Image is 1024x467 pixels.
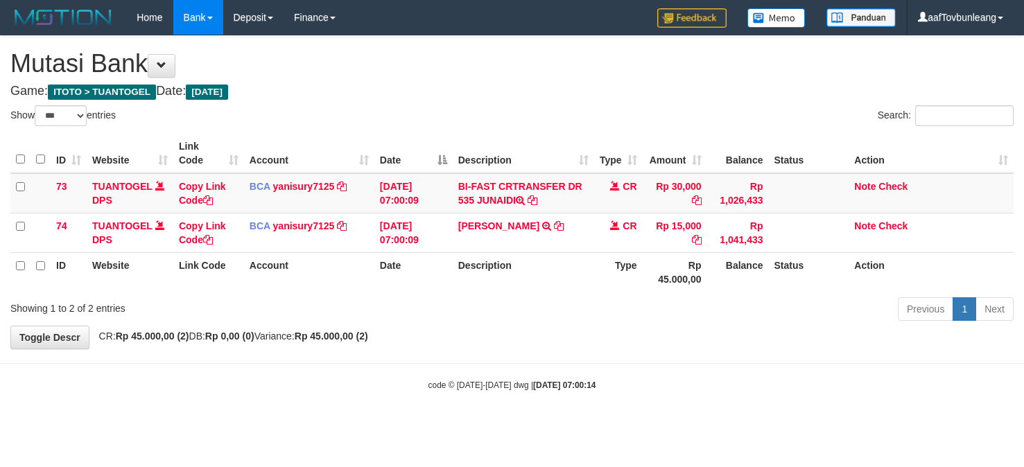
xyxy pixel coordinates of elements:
[975,297,1014,321] a: Next
[428,380,596,390] small: code © [DATE]-[DATE] dwg |
[179,181,226,206] a: Copy Link Code
[453,173,594,213] td: BI-FAST CRTRANSFER DR 535 JUNAIDI
[87,213,173,252] td: DPS
[179,220,226,245] a: Copy Link Code
[533,380,596,390] strong: [DATE] 07:00:14
[87,252,173,292] th: Website
[10,326,89,349] a: Toggle Descr
[10,50,1014,78] h1: Mutasi Bank
[953,297,976,321] a: 1
[707,173,769,213] td: Rp 1,026,433
[273,220,335,231] a: yanisury7125
[692,234,702,245] a: Copy Rp 15,000 to clipboard
[250,181,270,192] span: BCA
[458,220,539,231] a: [PERSON_NAME]
[643,173,707,213] td: Rp 30,000
[35,105,87,126] select: Showentries
[374,134,453,173] th: Date: activate to sort column descending
[854,181,876,192] a: Note
[173,252,244,292] th: Link Code
[51,252,87,292] th: ID
[87,173,173,213] td: DPS
[878,105,1014,126] label: Search:
[186,85,228,100] span: [DATE]
[707,252,769,292] th: Balance
[554,220,564,231] a: Copy YULY KURNIAWATI to clipboard
[10,85,1014,98] h4: Game: Date:
[337,220,347,231] a: Copy yanisury7125 to clipboard
[92,220,153,231] a: TUANTOGEL
[453,134,594,173] th: Description: activate to sort column ascending
[692,195,702,206] a: Copy Rp 30,000 to clipboard
[849,252,1014,292] th: Action
[87,134,173,173] th: Website: activate to sort column ascending
[707,213,769,252] td: Rp 1,041,433
[173,134,244,173] th: Link Code: activate to sort column ascending
[747,8,806,28] img: Button%20Memo.svg
[92,181,153,192] a: TUANTOGEL
[623,181,636,192] span: CR
[273,181,335,192] a: yanisury7125
[56,220,67,231] span: 74
[769,134,849,173] th: Status
[51,134,87,173] th: ID: activate to sort column ascending
[878,181,908,192] a: Check
[623,220,636,231] span: CR
[374,173,453,213] td: [DATE] 07:00:09
[643,252,707,292] th: Rp 45.000,00
[528,195,537,206] a: Copy BI-FAST CRTRANSFER DR 535 JUNAIDI to clipboard
[594,134,643,173] th: Type: activate to sort column ascending
[337,181,347,192] a: Copy yanisury7125 to clipboard
[643,213,707,252] td: Rp 15,000
[10,105,116,126] label: Show entries
[878,220,908,231] a: Check
[56,181,67,192] span: 73
[915,105,1014,126] input: Search:
[657,8,727,28] img: Feedback.jpg
[707,134,769,173] th: Balance
[643,134,707,173] th: Amount: activate to sort column ascending
[594,252,643,292] th: Type
[250,220,270,231] span: BCA
[854,220,876,231] a: Note
[898,297,953,321] a: Previous
[92,331,368,342] span: CR: DB: Variance:
[244,134,374,173] th: Account: activate to sort column ascending
[826,8,896,27] img: panduan.png
[116,331,189,342] strong: Rp 45.000,00 (2)
[205,331,254,342] strong: Rp 0,00 (0)
[849,134,1014,173] th: Action: activate to sort column ascending
[10,296,416,315] div: Showing 1 to 2 of 2 entries
[10,7,116,28] img: MOTION_logo.png
[453,252,594,292] th: Description
[374,252,453,292] th: Date
[374,213,453,252] td: [DATE] 07:00:09
[295,331,368,342] strong: Rp 45.000,00 (2)
[48,85,156,100] span: ITOTO > TUANTOGEL
[769,252,849,292] th: Status
[244,252,374,292] th: Account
